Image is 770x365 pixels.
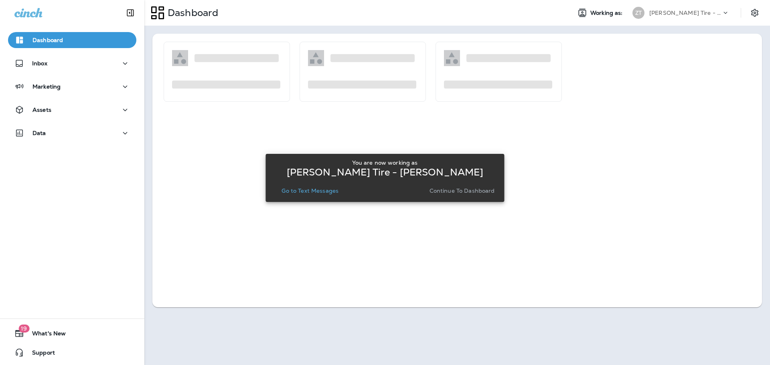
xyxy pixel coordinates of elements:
span: 19 [18,325,29,333]
button: Inbox [8,55,136,71]
button: Marketing [8,79,136,95]
button: Support [8,345,136,361]
p: You are now working as [352,159,417,166]
p: Inbox [32,60,47,67]
p: Dashboard [32,37,63,43]
button: Collapse Sidebar [119,5,142,21]
button: Dashboard [8,32,136,48]
p: [PERSON_NAME] Tire - [PERSON_NAME] [287,169,484,175]
button: Settings [748,6,762,20]
button: 19What's New [8,325,136,341]
button: Go to Text Messages [278,185,342,196]
span: Working as: [590,10,624,16]
button: Data [8,125,136,141]
span: What's New [24,330,66,340]
button: Continue to Dashboard [426,185,498,196]
div: ZT [632,7,644,19]
p: Dashboard [164,7,218,19]
button: Assets [8,102,136,118]
p: Marketing [32,83,61,90]
p: [PERSON_NAME] Tire - [PERSON_NAME] [649,10,721,16]
p: Continue to Dashboard [430,188,495,194]
p: Data [32,130,46,136]
p: Go to Text Messages [282,188,338,194]
p: Assets [32,107,51,113]
span: Support [24,349,55,359]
